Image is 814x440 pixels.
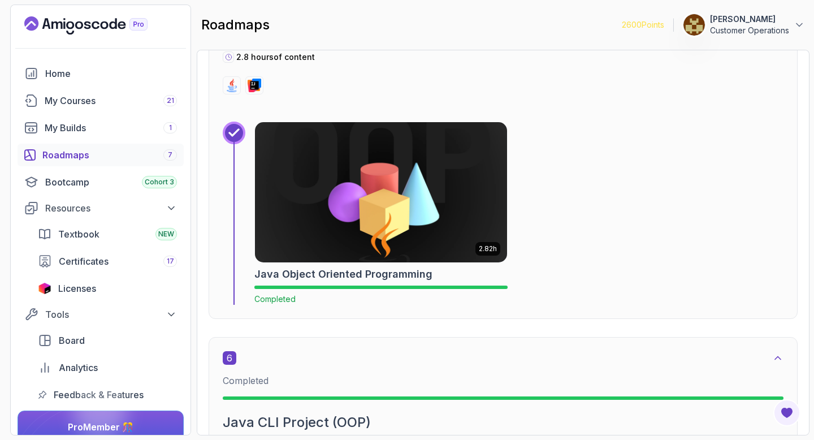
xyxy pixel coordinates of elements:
a: Landing page [24,16,174,34]
img: java logo [225,79,239,92]
div: My Courses [45,94,177,107]
h2: roadmaps [201,16,270,34]
span: 21 [167,96,174,105]
p: Customer Operations [710,25,789,36]
span: NEW [158,230,174,239]
span: Completed [254,294,296,304]
button: Tools [18,304,184,325]
a: feedback [31,383,184,406]
button: user profile image[PERSON_NAME]Customer Operations [683,14,805,36]
p: 2600 Points [622,19,664,31]
div: Home [45,67,177,80]
div: Resources [45,201,177,215]
span: Feedback & Features [54,388,144,402]
p: [PERSON_NAME] [710,14,789,25]
span: Completed [223,375,269,386]
span: 7 [168,150,172,159]
img: user profile image [683,14,705,36]
span: Analytics [59,361,98,374]
span: Licenses [58,282,96,295]
span: Board [59,334,85,347]
div: My Builds [45,121,177,135]
a: Java Object Oriented Programming card2.82hJava Object Oriented ProgrammingCompleted [254,122,508,305]
h2: Java Object Oriented Programming [254,266,432,282]
img: Java Object Oriented Programming card [249,119,513,266]
div: Bootcamp [45,175,177,189]
div: Roadmaps [42,148,177,162]
img: intellij logo [248,79,261,92]
button: Resources [18,198,184,218]
h2: Java CLI Project (OOP) [223,413,783,432]
a: licenses [31,277,184,300]
p: 2.8 hours of content [236,51,315,63]
a: textbook [31,223,184,245]
a: analytics [31,356,184,379]
span: 17 [167,257,174,266]
a: board [31,329,184,352]
a: home [18,62,184,85]
span: Certificates [59,254,109,268]
a: courses [18,89,184,112]
span: Cohort 3 [145,178,174,187]
a: bootcamp [18,171,184,193]
a: certificates [31,250,184,273]
span: Textbook [58,227,99,241]
span: 6 [223,351,236,365]
p: 2.82h [479,244,497,253]
a: builds [18,117,184,139]
button: Open Feedback Button [773,399,800,426]
img: jetbrains icon [38,283,51,294]
span: 1 [169,123,172,132]
div: Tools [45,308,177,321]
a: roadmaps [18,144,184,166]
